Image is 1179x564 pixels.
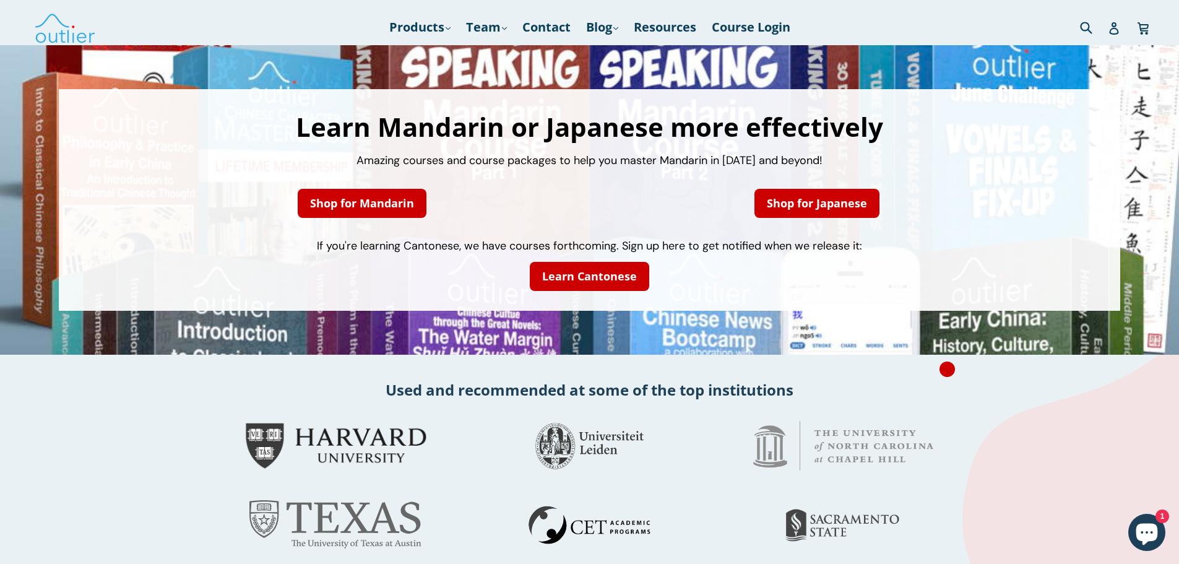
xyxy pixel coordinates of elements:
[1125,514,1169,554] inbox-online-store-chat: Shopify online store chat
[706,16,797,38] a: Course Login
[580,16,624,38] a: Blog
[71,114,1108,140] h1: Learn Mandarin or Japanese more effectively
[356,153,823,168] span: Amazing courses and course packages to help you master Mandarin in [DATE] and beyond!
[628,16,702,38] a: Resources
[383,16,457,38] a: Products
[460,16,513,38] a: Team
[317,238,862,253] span: If you're learning Cantonese, we have courses forthcoming. Sign up here to get notified when we r...
[530,262,649,291] a: Learn Cantonese
[516,16,577,38] a: Contact
[298,189,426,218] a: Shop for Mandarin
[1077,14,1111,40] input: Search
[754,189,879,218] a: Shop for Japanese
[34,9,96,45] img: Outlier Linguistics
